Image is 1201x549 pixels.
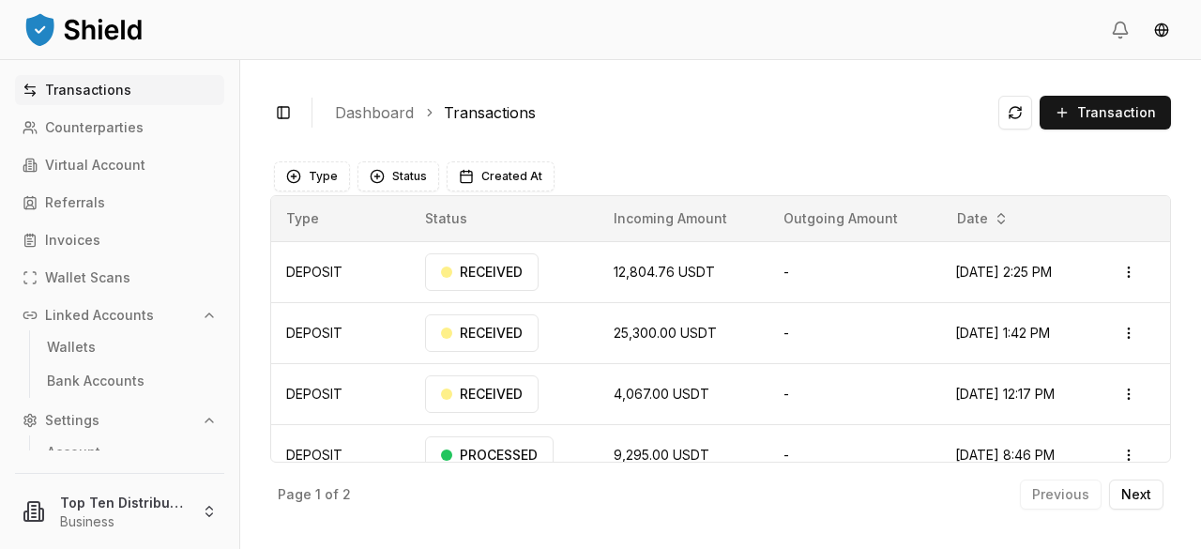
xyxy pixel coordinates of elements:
[955,447,1055,463] span: [DATE] 8:46 PM
[47,446,100,459] p: Account
[271,424,410,485] td: DEPOSIT
[425,436,554,474] div: PROCESSED
[410,196,598,241] th: Status
[15,263,224,293] a: Wallet Scans
[335,101,983,124] nav: breadcrumb
[274,161,350,191] button: Type
[45,309,154,322] p: Linked Accounts
[60,493,187,512] p: Top Ten Distributor
[39,437,203,467] a: Account
[15,300,224,330] button: Linked Accounts
[955,325,1050,341] span: [DATE] 1:42 PM
[15,75,224,105] a: Transactions
[783,386,789,402] span: -
[45,159,145,172] p: Virtual Account
[39,366,203,396] a: Bank Accounts
[614,386,709,402] span: 4,067.00 USDT
[15,188,224,218] a: Referrals
[425,253,539,291] div: RECEIVED
[783,264,789,280] span: -
[1077,103,1156,122] span: Transaction
[45,234,100,247] p: Invoices
[15,150,224,180] a: Virtual Account
[425,314,539,352] div: RECEIVED
[45,196,105,209] p: Referrals
[45,121,144,134] p: Counterparties
[768,196,940,241] th: Outgoing Amount
[60,512,187,531] p: Business
[23,10,144,48] img: ShieldPay Logo
[15,405,224,435] button: Settings
[15,113,224,143] a: Counterparties
[45,271,130,284] p: Wallet Scans
[45,84,131,97] p: Transactions
[599,196,768,241] th: Incoming Amount
[614,447,709,463] span: 9,295.00 USDT
[783,325,789,341] span: -
[425,375,539,413] div: RECEIVED
[271,196,410,241] th: Type
[45,414,99,427] p: Settings
[447,161,555,191] button: Created At
[444,101,536,124] a: Transactions
[47,374,144,388] p: Bank Accounts
[325,488,339,501] p: of
[8,481,232,541] button: Top Ten DistributorBusiness
[15,225,224,255] a: Invoices
[955,264,1052,280] span: [DATE] 2:25 PM
[335,101,414,124] a: Dashboard
[1109,480,1163,510] button: Next
[278,488,312,501] p: Page
[1121,488,1151,501] p: Next
[271,363,410,424] td: DEPOSIT
[315,488,321,501] p: 1
[1040,96,1171,130] button: Transaction
[271,302,410,363] td: DEPOSIT
[614,264,715,280] span: 12,804.76 USDT
[342,488,351,501] p: 2
[271,241,410,302] td: DEPOSIT
[47,341,96,354] p: Wallets
[481,169,542,184] span: Created At
[783,447,789,463] span: -
[614,325,717,341] span: 25,300.00 USDT
[955,386,1055,402] span: [DATE] 12:17 PM
[39,332,203,362] a: Wallets
[357,161,439,191] button: Status
[950,204,1016,234] button: Date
